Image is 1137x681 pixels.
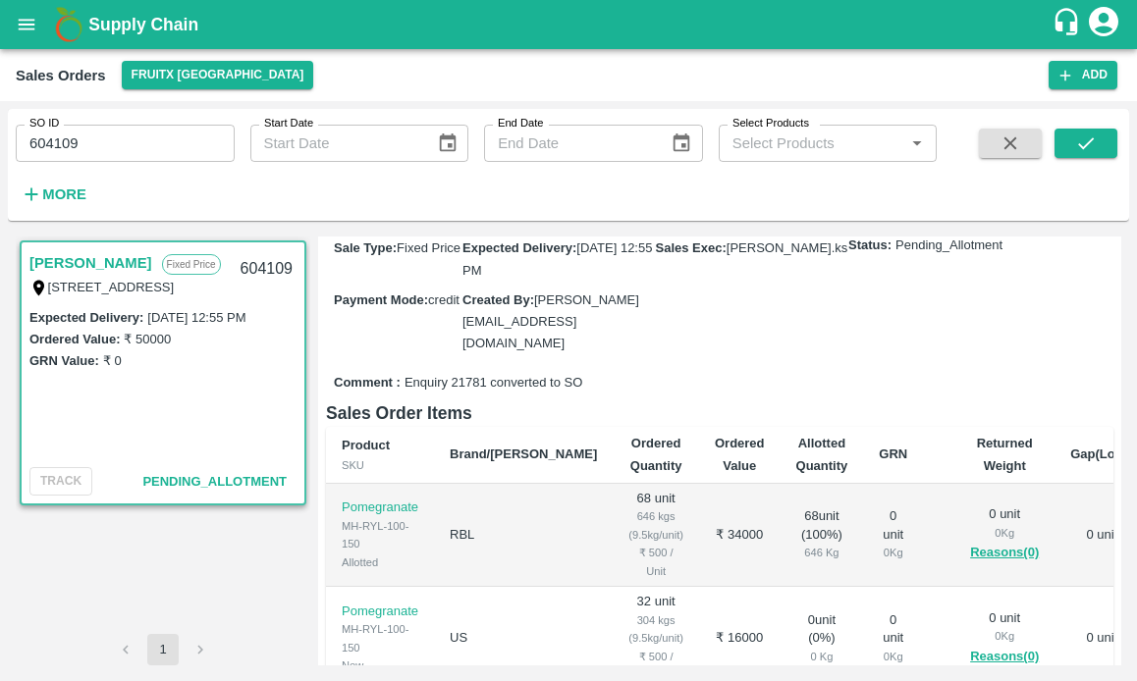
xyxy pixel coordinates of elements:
div: 646 Kg [796,544,848,561]
td: ₹ 34000 [699,484,781,588]
div: customer-support [1052,7,1086,42]
input: Select Products [725,131,899,156]
label: Payment Mode : [334,292,428,307]
b: Ordered Quantity [630,436,682,472]
b: Product [342,438,390,452]
button: Select DC [122,61,314,89]
div: 0 Kg [879,544,907,561]
p: Fixed Price [162,254,221,275]
div: 0 unit [970,609,1039,668]
td: 68 unit [613,484,699,588]
div: 0 Kg [970,524,1039,542]
div: 68 unit ( 100 %) [796,507,848,562]
img: logo [49,5,88,44]
span: credit [428,292,460,307]
nav: pagination navigation [107,634,219,665]
label: ₹ 50000 [124,332,171,346]
button: Open [904,131,930,156]
div: 0 Kg [970,627,1039,645]
span: Enquiry 21781 converted to SO [405,374,582,393]
label: Status: [848,236,892,255]
div: 0 unit [879,611,907,666]
button: Choose date [663,125,700,162]
div: 304 kgs (9.5kg/unit) [628,611,683,648]
button: Reasons(0) [970,542,1039,564]
label: Comment : [334,374,401,393]
label: Expected Delivery : [29,310,143,325]
b: Brand/[PERSON_NAME] [450,446,597,461]
td: RBL [434,484,613,588]
b: GRN [879,446,907,461]
b: Gap(Loss) [1070,446,1133,461]
input: Start Date [250,125,421,162]
label: GRN Value: [29,353,99,368]
div: 646 kgs (9.5kg/unit) [628,507,683,544]
input: End Date [484,125,655,162]
label: End Date [498,116,543,131]
div: New [342,656,418,674]
button: More [16,178,91,211]
div: MH-RYL-100-150 [342,517,418,553]
label: SO ID [29,116,59,131]
div: MH-RYL-100-150 [342,620,418,656]
div: account of current user [1086,4,1121,45]
span: [DATE] 12:55 PM [462,240,652,277]
label: Sales Exec : [656,240,727,255]
b: Supply Chain [88,15,198,34]
label: Sale Type : [334,240,397,255]
b: Allotted Quantity [796,436,848,472]
label: ₹ 0 [103,353,122,368]
div: Allotted [342,553,418,571]
label: Expected Delivery : [462,240,576,255]
button: Choose date [429,125,466,162]
div: SKU [342,456,418,474]
label: Start Date [264,116,313,131]
div: 604109 [229,246,304,292]
a: Supply Chain [88,11,1052,38]
label: Select Products [732,116,809,131]
div: Sales Orders [16,63,106,88]
div: 0 Kg [879,648,907,665]
span: [PERSON_NAME][EMAIL_ADDRESS][DOMAIN_NAME] [462,292,639,351]
b: Returned Weight [977,436,1033,472]
button: Reasons(0) [970,646,1039,668]
button: open drawer [4,2,49,47]
span: Pending_Allotment [895,236,1002,255]
button: Add [1049,61,1117,89]
span: [PERSON_NAME].ks [727,240,848,255]
label: Ordered Value: [29,332,120,346]
div: 0 unit [879,507,907,562]
button: page 1 [147,634,179,665]
p: Pomegranate [342,498,418,517]
a: [PERSON_NAME] [29,250,152,276]
div: 0 Kg [796,648,848,665]
div: ₹ 500 / Unit [628,544,683,580]
p: Pomegranate [342,602,418,621]
input: Enter SO ID [16,125,235,162]
label: [DATE] 12:55 PM [147,310,245,325]
b: Ordered Value [715,436,765,472]
div: 0 unit [970,505,1039,564]
div: 0 unit ( 0 %) [796,611,848,666]
h6: Sales Order Items [326,399,1113,427]
span: Pending_Allotment [142,474,287,489]
span: Fixed Price [397,240,460,255]
label: Created By : [462,292,534,307]
strong: More [42,186,86,202]
label: [STREET_ADDRESS] [48,280,175,294]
